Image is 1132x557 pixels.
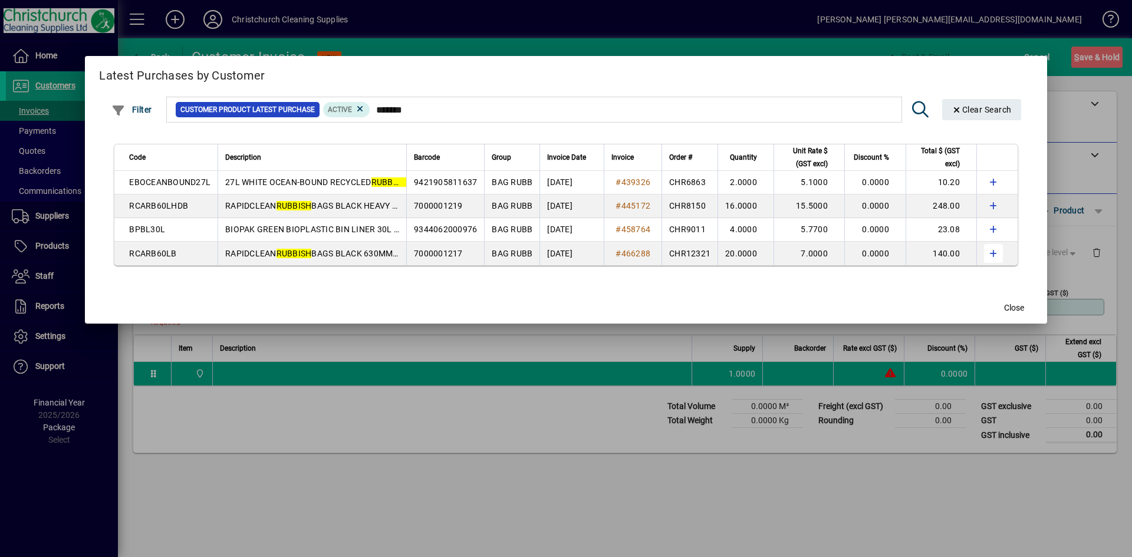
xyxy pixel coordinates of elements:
[621,177,651,187] span: 439326
[718,195,774,218] td: 16.0000
[492,151,511,164] span: Group
[906,195,976,218] td: 248.00
[611,247,654,260] a: #466288
[662,171,718,195] td: CHR6863
[616,201,621,210] span: #
[225,151,399,164] div: Description
[323,102,370,117] mat-chip: Product Activation Status: Active
[718,242,774,265] td: 20.0000
[616,177,621,187] span: #
[844,195,906,218] td: 0.0000
[277,201,312,210] em: RUBBISH
[180,104,315,116] span: Customer Product Latest Purchase
[129,225,165,234] span: BPBL30L
[129,151,146,164] span: Code
[621,249,651,258] span: 466288
[616,249,621,258] span: #
[225,225,408,234] span: BIOPAK GREEN BIOPLASTIC BIN LINER 30L 25S
[611,176,654,189] a: #439326
[539,218,604,242] td: [DATE]
[225,151,261,164] span: Description
[774,242,844,265] td: 7.0000
[906,242,976,265] td: 140.00
[725,151,768,164] div: Quantity
[852,151,900,164] div: Discount %
[952,105,1012,114] span: Clear Search
[492,201,532,210] span: BAG RUBB
[414,201,463,210] span: 7000001219
[616,225,621,234] span: #
[492,177,532,187] span: BAG RUBB
[129,201,188,210] span: RCARB60LHDB
[129,151,210,164] div: Code
[539,242,604,265] td: [DATE]
[277,249,312,258] em: RUBBISH
[906,171,976,195] td: 10.20
[414,225,477,234] span: 9344062000976
[611,151,654,164] div: Invoice
[669,151,692,164] span: Order #
[539,195,604,218] td: [DATE]
[108,99,155,120] button: Filter
[774,195,844,218] td: 15.5000
[913,144,960,170] span: Total $ (GST excl)
[669,151,710,164] div: Order #
[906,218,976,242] td: 23.08
[611,151,634,164] span: Invoice
[414,177,477,187] span: 9421905811637
[225,177,573,187] span: 27L WHITE OCEAN-BOUND RECYCLED BAGS ROLL 50S - 470MM X 585MM X 15MU
[611,223,654,236] a: #458764
[539,171,604,195] td: [DATE]
[111,105,152,114] span: Filter
[844,242,906,265] td: 0.0000
[547,151,586,164] span: Invoice Date
[85,56,1047,90] h2: Latest Purchases by Customer
[662,195,718,218] td: CHR8150
[129,177,210,187] span: EBOCEANBOUND27L
[662,242,718,265] td: CHR12321
[225,201,547,210] span: RAPIDCLEAN BAGS BLACK HEAVY DUTY 630MM X 900MM X 40MU 60L 50S
[730,151,757,164] span: Quantity
[547,151,597,164] div: Invoice Date
[844,218,906,242] td: 0.0000
[621,225,651,234] span: 458764
[942,99,1021,120] button: Clear
[781,144,828,170] span: Unit Rate $ (GST excl)
[844,171,906,195] td: 0.0000
[328,106,352,114] span: Active
[492,249,532,258] span: BAG RUBB
[225,249,496,258] span: RAPIDCLEAN BAGS BLACK 630MM X 900MM X 30MU 60L 50S
[774,171,844,195] td: 5.1000
[621,201,651,210] span: 445172
[995,298,1033,319] button: Close
[774,218,844,242] td: 5.7700
[492,225,532,234] span: BAG RUBB
[718,171,774,195] td: 2.0000
[414,151,440,164] span: Barcode
[781,144,838,170] div: Unit Rate $ (GST excl)
[414,249,463,258] span: 7000001217
[854,151,889,164] span: Discount %
[414,151,477,164] div: Barcode
[662,218,718,242] td: CHR9011
[492,151,532,164] div: Group
[1004,302,1024,314] span: Close
[718,218,774,242] td: 4.0000
[371,177,407,187] em: RUBBISH
[611,199,654,212] a: #445172
[129,249,176,258] span: RCARB60LB
[913,144,970,170] div: Total $ (GST excl)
